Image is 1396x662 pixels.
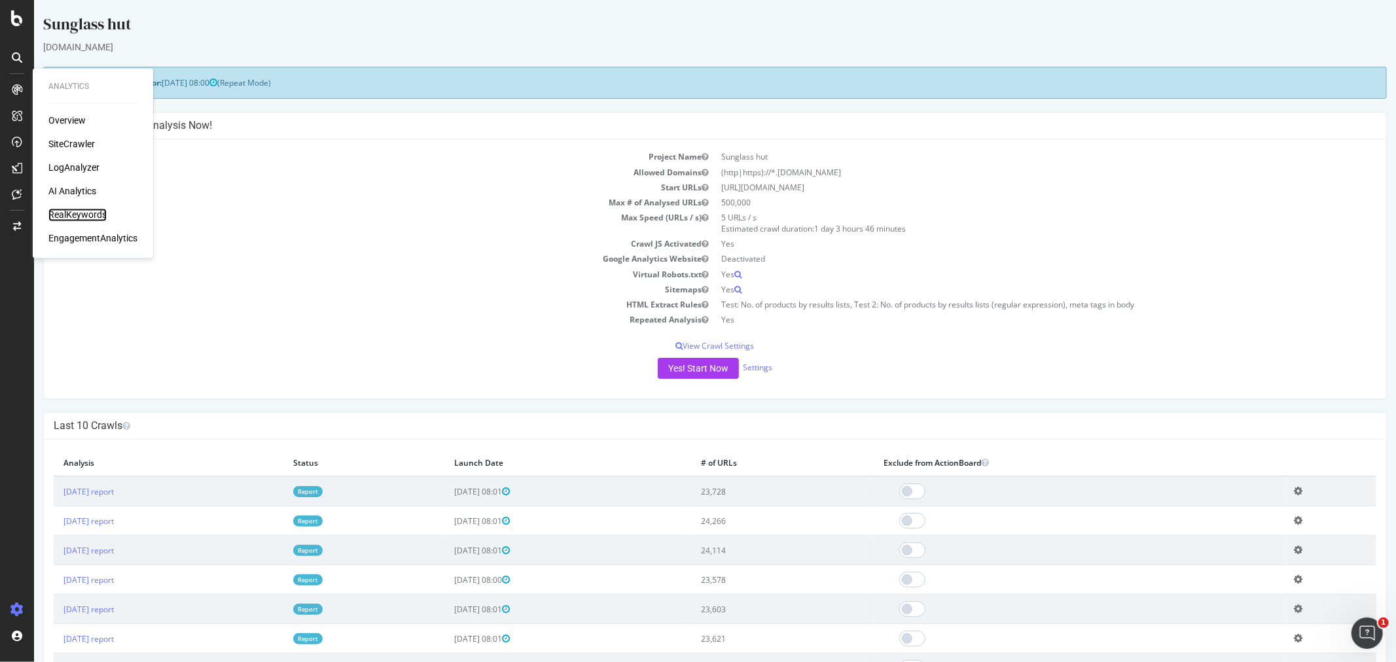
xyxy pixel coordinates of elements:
td: Google Analytics Website [20,251,681,266]
span: [DATE] 08:01 [420,515,476,527]
td: 23,728 [657,476,840,506]
strong: Next Launch Scheduled for: [20,77,128,88]
th: Launch Date [410,449,657,476]
h4: Last 10 Crawls [20,419,1342,432]
td: Test: No. of products by results lists, Test 2: No. of products by results lists (regular express... [681,297,1343,312]
div: [DOMAIN_NAME] [9,41,1353,54]
div: Analytics [48,81,137,92]
td: Deactivated [681,251,1343,266]
td: 500,000 [681,195,1343,210]
a: [DATE] report [29,633,80,644]
a: Report [259,515,289,527]
a: Report [259,545,289,556]
iframe: Intercom live chat [1351,618,1383,649]
td: Start URLs [20,180,681,195]
p: View Crawl Settings [20,340,1342,351]
td: Sitemaps [20,282,681,297]
td: 5 URLs / s Estimated crawl duration: [681,210,1343,236]
th: # of URLs [657,449,840,476]
a: [DATE] report [29,545,80,556]
td: Yes [681,312,1343,327]
a: LogAnalyzer [48,162,99,175]
h4: Configure your New Analysis Now! [20,119,1342,132]
td: Crawl JS Activated [20,236,681,251]
a: AI Analytics [48,185,96,198]
span: 1 day 3 hours 46 minutes [781,223,872,234]
a: Overview [48,114,86,128]
a: [DATE] report [29,604,80,615]
span: 1 [1378,618,1389,628]
a: EngagementAnalytics [48,232,137,245]
td: [URL][DOMAIN_NAME] [681,180,1343,195]
td: HTML Extract Rules [20,297,681,312]
span: [DATE] 08:00 [420,574,476,585]
td: Virtual Robots.txt [20,267,681,282]
td: Yes [681,236,1343,251]
a: Report [259,633,289,644]
a: RealKeywords [48,209,107,222]
th: Exclude from ActionBoard [840,449,1250,476]
a: Report [259,486,289,497]
td: 23,578 [657,565,840,595]
button: Yes! Start Now [624,358,705,379]
td: Yes [681,282,1343,297]
a: Report [259,574,289,585]
td: Allowed Domains [20,165,681,180]
span: [DATE] 08:01 [420,545,476,556]
a: [DATE] report [29,515,80,527]
td: Max Speed (URLs / s) [20,210,681,236]
div: (Repeat Mode) [9,67,1353,99]
span: [DATE] 08:01 [420,633,476,644]
td: 23,603 [657,595,840,624]
th: Analysis [20,449,249,476]
td: 24,114 [657,536,840,565]
span: [DATE] 08:01 [420,604,476,615]
td: (http|https)://*.[DOMAIN_NAME] [681,165,1343,180]
th: Status [249,449,410,476]
td: Project Name [20,149,681,164]
a: Report [259,604,289,615]
div: Sunglass hut [9,13,1353,41]
span: [DATE] 08:01 [420,486,476,497]
a: [DATE] report [29,574,80,585]
td: 24,266 [657,506,840,536]
td: Sunglass hut [681,149,1343,164]
a: Settings [709,362,738,373]
td: Repeated Analysis [20,312,681,327]
td: 23,621 [657,624,840,653]
td: Max # of Analysed URLs [20,195,681,210]
span: [DATE] 08:00 [128,77,183,88]
td: Yes [681,267,1343,282]
a: SiteCrawler [48,138,95,151]
a: [DATE] report [29,486,80,497]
